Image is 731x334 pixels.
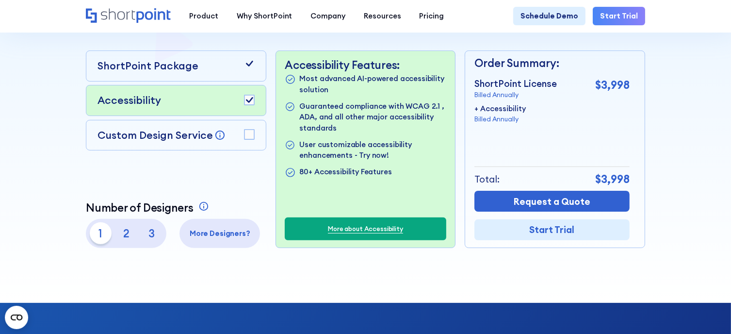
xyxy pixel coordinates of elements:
div: Resources [364,11,401,22]
p: 2 [115,222,137,244]
iframe: Chat Widget [557,222,731,334]
p: User customizable accessibility enhancements - Try now! [300,139,446,161]
p: Total: [474,172,500,186]
p: Most advanced AI-powered accessibility solution [300,73,446,95]
a: Product [180,7,227,25]
div: Company [310,11,345,22]
p: Number of Designers [86,201,194,214]
p: + Accessibility [474,103,526,115]
p: Order Summary: [474,55,630,71]
a: Pricing [410,7,454,25]
a: Home [86,8,171,24]
a: Start Trial [593,7,645,25]
a: Why ShortPoint [227,7,302,25]
a: Resources [355,7,410,25]
p: Custom Design Service [97,129,213,142]
p: ShortPoint Package [97,58,198,74]
a: Start Trial [474,219,630,240]
a: More about Accessibility [328,224,403,234]
p: Accessibility Features: [285,58,446,71]
p: 80+ Accessibility Features [300,167,392,179]
a: Schedule Demo [513,7,585,25]
a: Number of Designers [86,201,211,214]
div: Product [189,11,218,22]
p: 3 [141,222,162,244]
p: Guaranteed compliance with WCAG 2.1 , ADA, and all other major accessibility standards [300,101,446,134]
p: More Designers? [183,228,257,239]
p: $3,998 [595,77,630,93]
p: $3,998 [595,171,630,187]
p: Billed Annually [474,115,526,124]
p: ShortPoint License [474,77,557,90]
button: Open CMP widget [5,306,28,329]
p: Billed Annually [474,90,557,100]
p: Accessibility [97,93,161,108]
a: Company [301,7,355,25]
a: Request a Quote [474,191,630,212]
div: Why ShortPoint [237,11,292,22]
p: 1 [90,222,112,244]
div: Pricing [420,11,444,22]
